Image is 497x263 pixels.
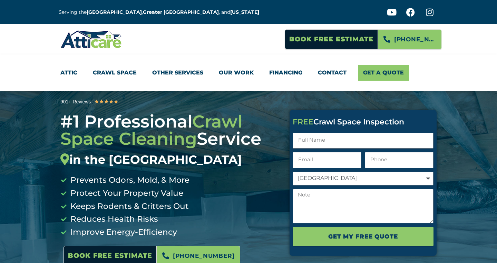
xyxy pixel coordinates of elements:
[69,200,189,213] span: Keeps Rodents & Critters Out
[365,152,433,168] input: Only numbers and phone characters (#, -, *, etc) are accepted.
[109,97,114,106] i: ★
[293,117,313,127] span: FREE
[94,97,99,106] i: ★
[219,65,254,81] a: Our Work
[60,111,242,149] span: Crawl Space Cleaning
[269,65,302,81] a: Financing
[60,65,77,81] a: Attic
[68,249,152,262] span: Book Free Estimate
[69,174,189,187] span: Prevents Odors, Mold, & More
[293,118,433,126] div: Crawl Space Inspection
[104,97,109,106] i: ★
[143,9,219,15] a: Greater [GEOGRAPHIC_DATA]
[378,29,442,49] a: [PHONE_NUMBER]
[358,65,409,81] a: Get A Quote
[289,33,373,46] span: Book Free Estimate
[293,227,433,246] button: Get My FREE Quote
[60,65,437,81] nav: Menu
[318,65,347,81] a: Contact
[69,226,177,239] span: Improve Energy-Efficiency
[293,152,361,168] input: Email
[328,231,398,242] span: Get My FREE Quote
[99,97,104,106] i: ★
[87,9,142,15] a: [GEOGRAPHIC_DATA]
[94,97,118,106] div: 5/5
[93,65,137,81] a: Crawl Space
[230,9,259,15] a: [US_STATE]
[69,187,183,200] span: Protect Your Property Value
[394,33,436,45] span: [PHONE_NUMBER]
[114,97,118,106] i: ★
[60,153,279,167] div: in the [GEOGRAPHIC_DATA]
[173,250,235,262] span: [PHONE_NUMBER]
[285,29,378,49] a: Book Free Estimate
[60,113,279,167] h3: #1 Professional Service
[59,8,264,16] p: Serving the , , and
[152,65,203,81] a: Other Services
[293,133,433,149] input: Full Name
[69,213,158,226] span: Reduces Health Risks
[60,98,91,106] div: 901+ Reviews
